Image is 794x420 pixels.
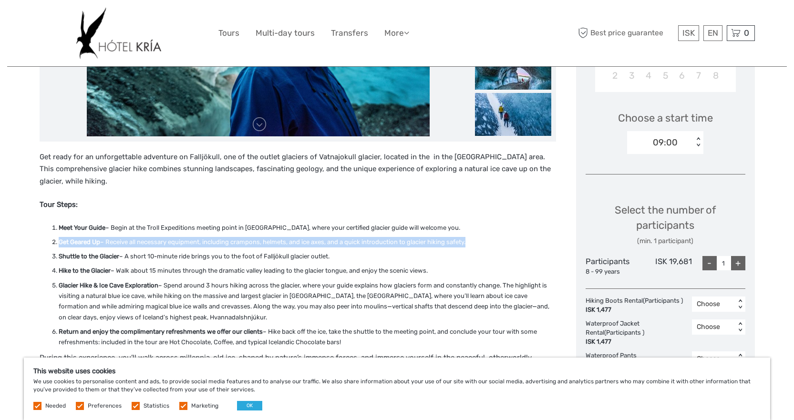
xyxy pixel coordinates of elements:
[586,338,687,347] div: ISK 1,477
[207,328,263,335] strong: we offer our clients
[237,401,262,410] button: OK
[384,26,409,40] a: More
[59,238,100,246] strong: Get Geared Up
[618,111,713,125] span: Choose a start time
[59,251,556,262] li: – A short 10-minute ride brings you to the foot of Falljökull glacier outlet.
[475,93,551,136] img: 7df5abc3963244af85df8df372dedffb_slider_thumbnail.jpg
[702,256,717,270] div: -
[586,203,745,246] div: Select the number of participants
[218,26,239,40] a: Tours
[40,200,78,209] strong: Tour Steps:
[24,358,770,420] div: We use cookies to personalise content and ads, to provide social media features and to analyse ou...
[736,354,744,364] div: < >
[40,352,556,389] p: During this experience, you’ll walk across millennia-old ice, shaped by nature’s immense forces, ...
[331,26,368,40] a: Transfers
[144,402,169,410] label: Statistics
[586,256,639,276] div: Participants
[59,266,556,276] li: – Walk about 15 minutes through the dramatic valley leading to the glacier tongue, and enjoy the ...
[59,280,556,323] li: – Spend around 3 hours hiking across the glacier, where your guide explains how glaciers form and...
[586,267,639,277] div: 8 - 99 years
[59,237,556,247] li: – Receive all necessary equipment, including crampons, helmets, and ice axes, and a quick introdu...
[59,267,111,274] strong: Hike to the Glacier
[76,7,161,59] img: 532-e91e591f-ac1d-45f7-9962-d0f146f45aa0_logo_big.jpg
[13,17,108,24] p: We're away right now. Please check back later!
[59,327,556,348] li: – Hike back off the ice, take the shuttle to the meeting point, and conclude your tour with some ...
[707,68,724,83] div: Choose Saturday, November 8th, 2025
[256,26,315,40] a: Multi-day tours
[191,402,218,410] label: Marketing
[586,297,688,315] div: Hiking Boots Rental (Participants )
[682,28,695,38] span: ISK
[639,256,692,276] div: ISK 19,681
[731,256,745,270] div: +
[576,25,676,41] span: Best price guarantee
[59,223,556,233] li: – Begin at the Troll Expeditions meeting point in [GEOGRAPHIC_DATA], where your certified glacier...
[697,322,731,332] div: Choose
[697,299,731,309] div: Choose
[703,25,722,41] div: EN
[586,306,683,315] div: ISK 1,477
[586,351,692,379] div: Waterproof Pants Rental (Participants )
[586,236,745,246] div: (min. 1 participant)
[674,68,691,83] div: Choose Thursday, November 6th, 2025
[607,68,623,83] div: Choose Sunday, November 2nd, 2025
[33,367,761,375] h5: This website uses cookies
[640,68,657,83] div: Choose Tuesday, November 4th, 2025
[475,47,551,90] img: 0eb243a0a7e54b0ab0c6614673e2ba76_slider_thumbnail.jpeg
[736,322,744,332] div: < >
[110,15,121,26] button: Open LiveChat chat widget
[40,151,556,188] p: Get ready for an unforgettable adventure on Falljökull, one of the outlet glaciers of Vatnajokull...
[697,354,731,364] div: Choose
[736,299,744,309] div: < >
[586,319,692,347] div: Waterproof Jacket Rental (Participants )
[59,224,105,231] strong: Meet Your Guide
[623,68,640,83] div: Choose Monday, November 3rd, 2025
[742,28,751,38] span: 0
[694,137,702,147] div: < >
[59,328,206,335] strong: Return and enjoy the complimentary refreshments
[657,68,673,83] div: Choose Wednesday, November 5th, 2025
[45,402,66,410] label: Needed
[88,402,122,410] label: Preferences
[59,282,158,289] strong: Glacier Hike & Ice Cave Exploration
[691,68,707,83] div: Choose Friday, November 7th, 2025
[59,253,119,260] strong: Shuttle to the Glacier
[653,136,678,149] div: 09:00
